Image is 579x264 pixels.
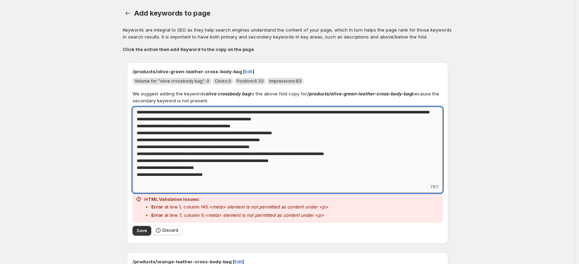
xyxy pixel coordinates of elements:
[151,212,324,219] p: at line 7, column 5:
[133,68,443,75] p: /products/olive-green-leather-cross-body-bag [ ]
[205,91,250,96] strong: olive crossbody bag
[135,78,209,84] span: Volume for "olive crossbody bag": 0
[123,46,452,53] p: Click the action then add Keyword to the copy on the page
[205,212,324,218] em: <meta> element is not permitted as content under <p>
[134,9,211,17] span: Add keywords to page
[307,91,412,96] strong: /products/olive-green-leather-cross-body-bag
[133,226,151,236] button: Save
[151,204,163,210] strong: Error
[153,225,182,235] button: Discard
[269,78,301,84] span: Impressions: 83
[215,78,231,84] span: Clicks: 0
[133,90,443,104] p: We suggest adding the keywords to the above fold copy for because the secondary keyword is not pr...
[123,26,452,40] p: Keywords are integral to SEO as they help search engines understand the content of your page, whi...
[151,203,328,210] p: at line 1, column 145:
[144,196,328,203] h2: HTML Validation Issues:
[209,204,328,210] em: <meta> element is not permitted as content under <p>
[162,228,178,233] span: Discard
[241,66,257,77] button: Edit
[151,212,163,218] strong: Error
[237,78,264,84] span: Position: 6.33
[137,228,147,233] span: Save
[245,68,253,75] span: Edit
